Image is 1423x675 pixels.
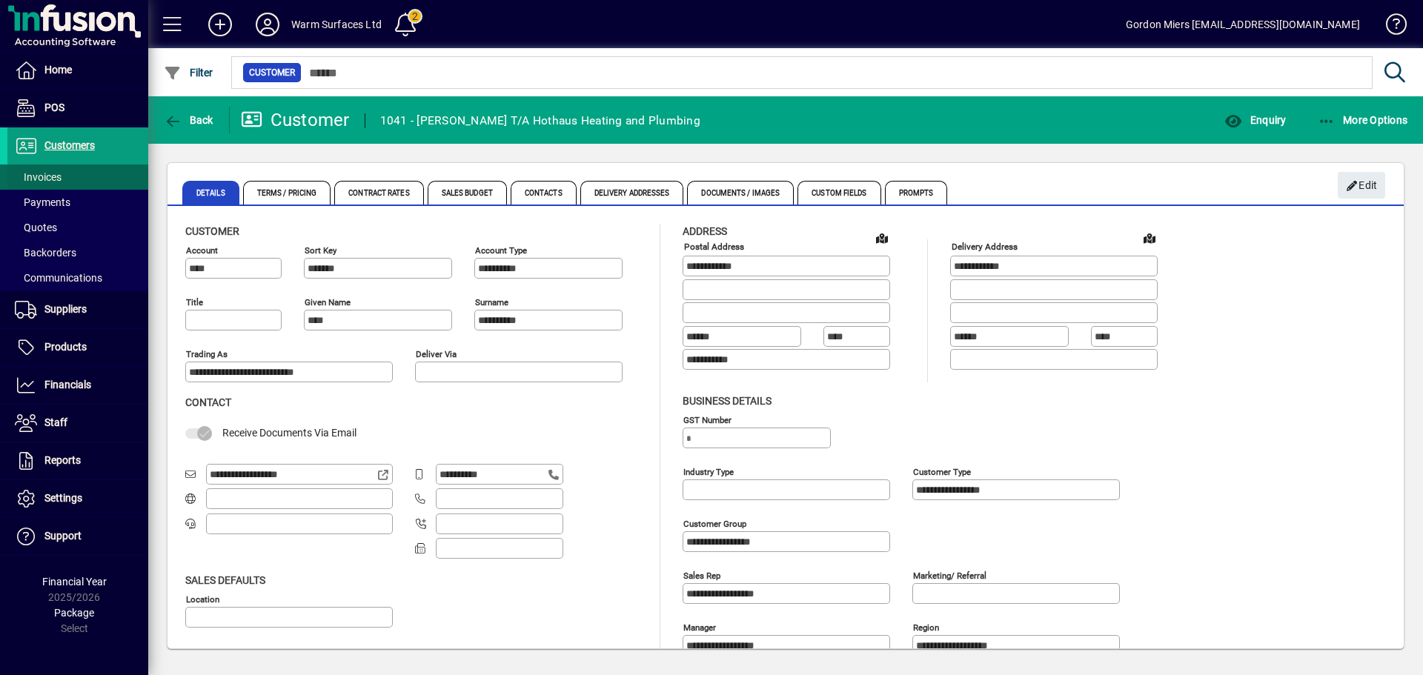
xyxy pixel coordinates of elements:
[7,164,148,190] a: Invoices
[182,181,239,205] span: Details
[870,226,894,250] a: View on map
[683,414,732,425] mat-label: GST Number
[7,442,148,479] a: Reports
[7,518,148,555] a: Support
[15,196,70,208] span: Payments
[416,349,457,359] mat-label: Deliver via
[7,480,148,517] a: Settings
[186,245,218,256] mat-label: Account
[683,395,772,407] span: Business details
[7,405,148,442] a: Staff
[683,518,746,528] mat-label: Customer group
[580,181,684,205] span: Delivery Addresses
[222,427,356,439] span: Receive Documents Via Email
[243,181,331,205] span: Terms / Pricing
[15,247,76,259] span: Backorders
[15,272,102,284] span: Communications
[1375,3,1404,51] a: Knowledge Base
[164,114,213,126] span: Back
[1126,13,1360,36] div: Gordon Miers [EMAIL_ADDRESS][DOMAIN_NAME]
[196,11,244,38] button: Add
[305,245,336,256] mat-label: Sort key
[683,466,734,476] mat-label: Industry type
[797,181,880,205] span: Custom Fields
[15,222,57,233] span: Quotes
[185,225,239,237] span: Customer
[241,108,350,132] div: Customer
[1138,226,1161,250] a: View on map
[7,190,148,215] a: Payments
[683,622,716,632] mat-label: Manager
[185,396,231,408] span: Contact
[54,607,94,619] span: Package
[44,492,82,504] span: Settings
[683,225,727,237] span: Address
[683,570,720,580] mat-label: Sales rep
[475,245,527,256] mat-label: Account Type
[7,367,148,404] a: Financials
[44,530,82,542] span: Support
[7,291,148,328] a: Suppliers
[7,265,148,290] a: Communications
[44,139,95,151] span: Customers
[1221,107,1290,133] button: Enquiry
[1346,173,1378,198] span: Edit
[160,59,217,86] button: Filter
[44,102,64,113] span: POS
[7,215,148,240] a: Quotes
[7,240,148,265] a: Backorders
[44,454,81,466] span: Reports
[44,416,67,428] span: Staff
[511,181,577,205] span: Contacts
[687,181,794,205] span: Documents / Images
[1338,172,1385,199] button: Edit
[475,297,508,307] mat-label: Surname
[885,181,948,205] span: Prompts
[44,379,91,390] span: Financials
[7,90,148,127] a: POS
[186,297,203,307] mat-label: Title
[164,67,213,79] span: Filter
[7,329,148,366] a: Products
[44,64,72,76] span: Home
[305,297,351,307] mat-label: Given name
[44,341,87,353] span: Products
[1314,107,1412,133] button: More Options
[1224,114,1286,126] span: Enquiry
[185,574,265,586] span: Sales defaults
[44,303,87,315] span: Suppliers
[7,52,148,89] a: Home
[160,107,217,133] button: Back
[1318,114,1408,126] span: More Options
[291,13,382,36] div: Warm Surfaces Ltd
[42,576,107,588] span: Financial Year
[249,65,295,80] span: Customer
[913,622,939,632] mat-label: Region
[913,466,971,476] mat-label: Customer type
[15,171,62,183] span: Invoices
[186,593,219,604] mat-label: Location
[244,11,291,38] button: Profile
[913,570,986,580] mat-label: Marketing/ Referral
[334,181,423,205] span: Contract Rates
[148,107,230,133] app-page-header-button: Back
[428,181,507,205] span: Sales Budget
[186,349,228,359] mat-label: Trading as
[380,109,700,133] div: 1041 - [PERSON_NAME] T/A Hothaus Heating and Plumbing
